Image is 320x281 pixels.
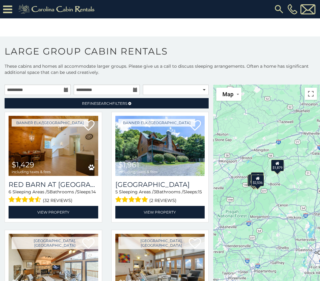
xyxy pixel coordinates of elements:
span: Search [96,101,112,106]
span: including taxes & fees [12,170,51,174]
span: 15 [198,189,202,195]
img: Khaki-logo.png [15,3,100,15]
span: (32 reviews) [43,196,73,204]
span: Refine Filters [82,101,127,106]
a: [GEOGRAPHIC_DATA] [115,180,205,189]
div: $2,536 [251,174,264,186]
h3: Red Barn at Tiffanys Estate [9,180,98,189]
div: Sleeping Areas / Bathrooms / Sleeps: [115,189,205,204]
img: search-regular.svg [273,4,285,15]
span: $1,429 [12,160,34,169]
div: $1,606 [251,172,264,184]
div: $1,429 [247,175,260,186]
div: Sleeping Areas / Bathrooms / Sleeps: [9,189,98,204]
h3: Sunset View Lodge [115,180,205,189]
a: [GEOGRAPHIC_DATA], [GEOGRAPHIC_DATA] [118,237,205,249]
div: $1,879 [271,159,284,171]
a: Banner Elk/[GEOGRAPHIC_DATA] [118,119,195,127]
span: including taxes & fees [118,170,158,174]
span: (2 reviews) [149,196,177,204]
a: RefineSearchFilters [5,98,209,108]
a: [PHONE_NUMBER] [286,4,299,14]
img: 1759422249_thumbnail.jpeg [115,116,205,176]
img: 1714392836_thumbnail.jpeg [9,116,98,176]
a: $1,961 including taxes & fees [115,116,205,176]
button: Toggle fullscreen view [305,88,317,100]
a: Red Barn at [GEOGRAPHIC_DATA] [9,180,98,189]
span: Map [222,91,233,97]
button: Change map style [216,88,241,101]
a: Banner Elk/[GEOGRAPHIC_DATA] [12,119,88,127]
span: 3 [154,189,156,195]
span: $1,961 [118,160,139,169]
span: 6 [9,189,11,195]
a: [GEOGRAPHIC_DATA], [GEOGRAPHIC_DATA] [12,237,98,249]
span: 5 [47,189,50,195]
span: 14 [91,189,96,195]
a: $1,429 including taxes & fees [9,116,98,176]
div: $1,961 [249,174,262,186]
span: 5 [115,189,118,195]
a: View Property [9,206,98,218]
a: View Property [115,206,205,218]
